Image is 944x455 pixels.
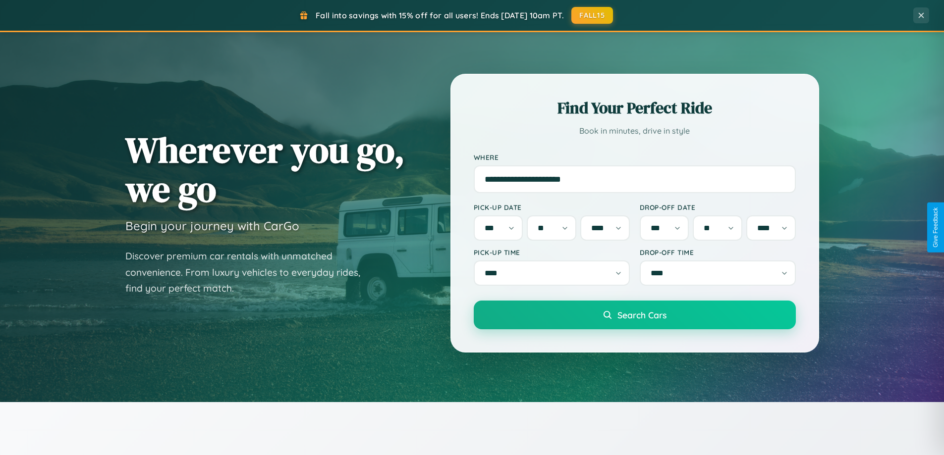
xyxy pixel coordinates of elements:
label: Pick-up Date [474,203,630,211]
span: Fall into savings with 15% off for all users! Ends [DATE] 10am PT. [316,10,564,20]
h2: Find Your Perfect Ride [474,97,796,119]
h3: Begin your journey with CarGo [125,218,299,233]
button: FALL15 [571,7,613,24]
label: Pick-up Time [474,248,630,256]
p: Book in minutes, drive in style [474,124,796,138]
label: Where [474,153,796,161]
div: Give Feedback [932,207,939,248]
span: Search Cars [617,309,666,320]
label: Drop-off Date [640,203,796,211]
h1: Wherever you go, we go [125,130,405,208]
button: Search Cars [474,301,796,329]
p: Discover premium car rentals with unmatched convenience. From luxury vehicles to everyday rides, ... [125,248,373,297]
label: Drop-off Time [640,248,796,256]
